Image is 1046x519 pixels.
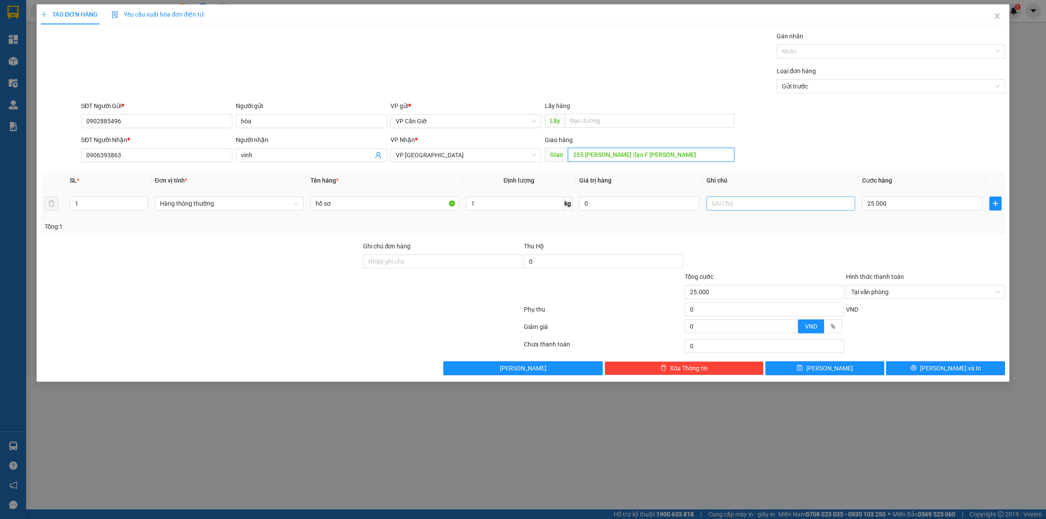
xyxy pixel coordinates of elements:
span: TẠO ĐƠN HÀNG [41,11,98,18]
div: VP gửi [391,101,542,111]
span: Tại văn phòng [851,285,1000,299]
span: plus [990,200,1001,207]
input: Dọc đường [568,148,734,162]
span: Định lượng [503,177,534,184]
button: printer[PERSON_NAME] và In [886,361,1005,375]
span: VND [846,306,858,313]
span: Tên hàng [310,177,339,184]
span: plus [41,11,47,17]
span: Hàng thông thường [160,197,298,210]
div: Phụ thu [523,305,684,320]
img: logo.jpg [11,11,54,54]
button: save[PERSON_NAME] [765,361,884,375]
th: Ghi chú [703,172,859,189]
span: VP Cần Giờ [396,115,537,128]
span: Xóa Thông tin [670,363,708,373]
div: SĐT Người Nhận [81,135,232,145]
span: Cước hàng [862,177,892,184]
input: 0 [579,197,700,210]
img: icon [112,11,119,18]
button: plus [989,197,1002,210]
button: Close [985,4,1009,29]
input: VD: Bàn, Ghế [310,197,459,210]
div: Chưa thanh toán [523,339,684,355]
div: Giảm giá [523,322,684,337]
span: Tổng cước [685,273,713,280]
div: Người nhận [236,135,387,145]
span: close [994,13,1001,20]
button: delete [44,197,58,210]
label: Loại đơn hàng [777,68,816,75]
span: Đơn vị tính [155,177,187,184]
span: Giá trị hàng [579,177,611,184]
label: Gán nhãn [777,33,803,40]
div: Người gửi [236,101,387,111]
div: SĐT Người Gửi [81,101,232,111]
span: save [797,365,803,372]
span: VP Sài Gòn [396,149,537,162]
span: SL [70,177,77,184]
span: Lấy [545,114,565,128]
label: Hình thức thanh toán [846,273,904,280]
span: Giao hàng [545,136,573,143]
span: user-add [375,152,382,159]
span: Lấy hàng [545,102,570,109]
span: [PERSON_NAME] [500,363,547,373]
span: Thu Hộ [524,243,544,250]
input: Ghi Chú [706,197,855,210]
span: [PERSON_NAME] và In [920,363,981,373]
span: Gửi trước [782,80,1000,93]
button: [PERSON_NAME] [443,361,602,375]
span: kg [564,197,572,210]
span: VP Nhận [391,136,415,143]
div: Tổng: 1 [44,222,404,231]
span: [PERSON_NAME] [806,363,853,373]
span: Yêu cầu xuất hóa đơn điện tử [112,11,204,18]
b: Gửi khách hàng [54,13,86,54]
span: VND [805,323,817,330]
span: Giao [545,148,568,162]
span: printer [910,365,917,372]
span: delete [660,365,666,372]
span: % [831,323,835,330]
input: Dọc đường [565,114,734,128]
button: deleteXóa Thông tin [605,361,764,375]
label: Ghi chú đơn hàng [363,243,411,250]
b: Thành Phúc Bus [11,56,44,97]
input: Ghi chú đơn hàng [363,254,522,268]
